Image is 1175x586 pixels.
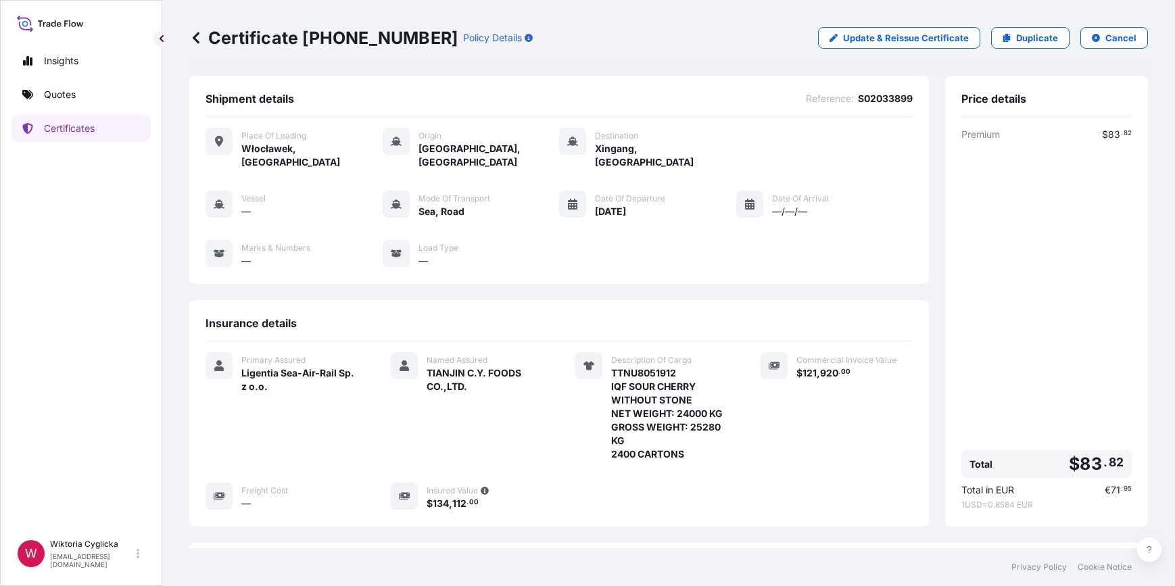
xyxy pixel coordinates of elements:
span: $ [796,368,802,378]
p: Policy Details [463,31,522,45]
span: 71 [1111,485,1120,495]
span: Xingang, [GEOGRAPHIC_DATA] [595,142,736,169]
span: Mode of Transport [418,193,490,204]
span: Total [969,458,992,471]
span: [DATE] [595,205,626,218]
span: 82 [1109,458,1124,466]
span: . [1121,131,1123,136]
a: Insights [11,47,151,74]
span: , [817,368,820,378]
a: Certificates [11,115,151,142]
span: TIANJIN C.Y. FOODS CO.,LTD. [427,366,544,393]
span: 121 [802,368,817,378]
span: Vessel [241,193,266,204]
span: Named Assured [427,355,487,366]
a: Update & Reissue Certificate [818,27,980,49]
span: . [1103,458,1107,466]
a: Quotes [11,81,151,108]
span: 112 [452,499,466,508]
span: Sea, Road [418,205,464,218]
span: Shipment details [206,92,294,105]
span: $ [1069,456,1080,472]
span: € [1105,485,1111,495]
a: Duplicate [991,27,1070,49]
span: Primary Assured [241,355,306,366]
span: 1 USD = 0.8584 EUR [961,499,1132,510]
span: , [449,499,452,508]
span: 134 [433,499,449,508]
span: . [1121,487,1123,491]
p: Cancel [1105,31,1136,45]
span: 920 [820,368,838,378]
span: [GEOGRAPHIC_DATA], [GEOGRAPHIC_DATA] [418,142,560,169]
span: Description Of Cargo [611,355,692,366]
span: Włocławek, [GEOGRAPHIC_DATA] [241,142,383,169]
span: Commercial Invoice Value [796,355,896,366]
span: Date of Arrival [772,193,829,204]
span: 00 [469,500,479,505]
span: 83 [1108,130,1120,139]
p: Wiktoria Cyglicka [50,539,134,550]
span: Reference : [806,92,854,105]
span: —/—/— [772,205,807,218]
span: Marks & Numbers [241,243,310,253]
span: Load Type [418,243,458,253]
span: Ligentia Sea-Air-Rail Sp. z o.o. [241,366,358,393]
span: $ [427,499,433,508]
span: $ [1102,130,1108,139]
span: 83 [1080,456,1101,472]
span: — [418,254,428,268]
span: . [466,500,469,505]
span: — [241,205,251,218]
p: Duplicate [1016,31,1058,45]
p: Certificates [44,122,95,135]
span: — [241,497,251,510]
button: Cancel [1080,27,1148,49]
span: Premium [961,128,1000,141]
p: Insights [44,54,78,68]
span: W [25,547,37,560]
span: 82 [1124,131,1132,136]
span: Total in EUR [961,483,1014,497]
span: 95 [1124,487,1132,491]
span: Price details [961,92,1026,105]
span: TTNU8051912 IQF SOUR CHERRY WITHOUT STONE NET WEIGHT: 24000 KG GROSS WEIGHT: 25280 KG 2400 CARTONS [611,366,728,461]
p: Quotes [44,88,76,101]
span: Origin [418,130,441,141]
span: Freight Cost [241,485,288,496]
p: Update & Reissue Certificate [843,31,969,45]
span: S02033899 [858,92,913,105]
span: 00 [841,370,850,374]
span: — [241,254,251,268]
span: . [838,370,840,374]
span: Date of Departure [595,193,665,204]
p: [EMAIL_ADDRESS][DOMAIN_NAME] [50,552,134,568]
a: Cookie Notice [1078,562,1132,572]
span: Place of Loading [241,130,306,141]
p: Certificate [PHONE_NUMBER] [189,27,458,49]
a: Privacy Policy [1011,562,1067,572]
span: Insured Value [427,485,478,496]
span: Insurance details [206,316,297,330]
span: Destination [595,130,638,141]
